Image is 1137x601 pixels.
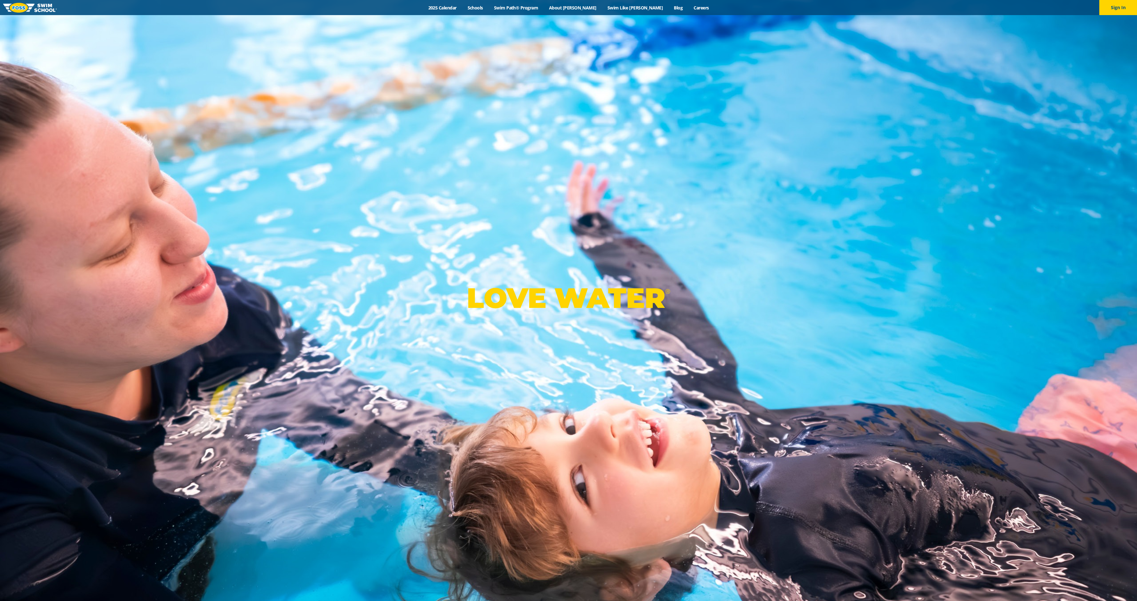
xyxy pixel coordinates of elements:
a: Swim Path® Program [488,5,543,11]
img: FOSS Swim School Logo [3,3,57,13]
sup: ® [665,287,670,295]
a: 2025 Calendar [423,5,462,11]
a: Careers [688,5,714,11]
p: LOVE WATER [467,281,670,315]
a: Schools [462,5,488,11]
a: Blog [668,5,688,11]
a: About [PERSON_NAME] [544,5,602,11]
a: Swim Like [PERSON_NAME] [602,5,668,11]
